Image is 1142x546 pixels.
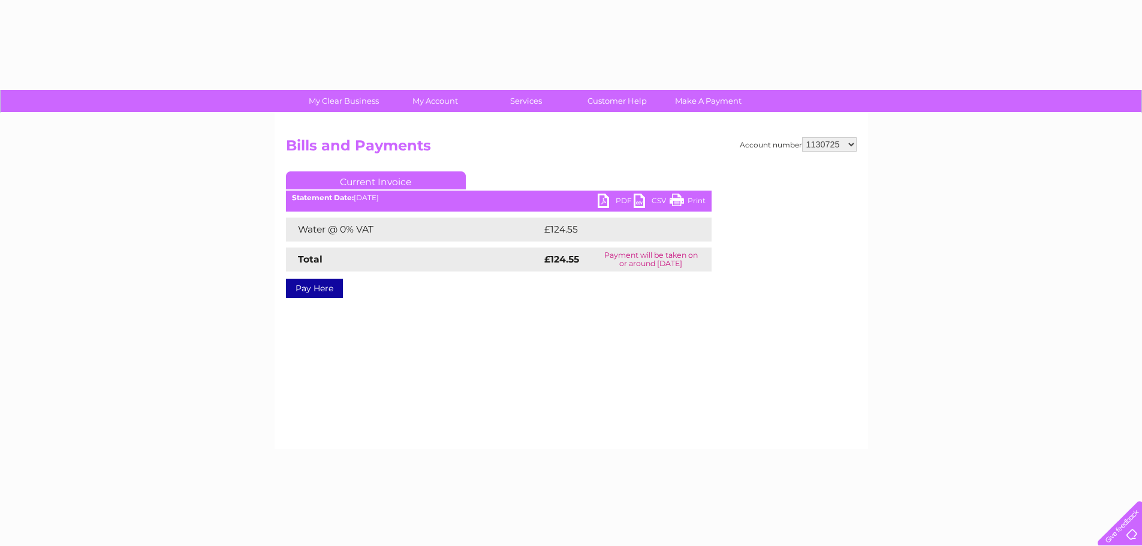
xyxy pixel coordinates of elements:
[286,218,541,242] td: Water @ 0% VAT
[286,194,712,202] div: [DATE]
[286,137,857,160] h2: Bills and Payments
[292,193,354,202] b: Statement Date:
[740,137,857,152] div: Account number
[385,90,484,112] a: My Account
[670,194,706,211] a: Print
[590,248,711,272] td: Payment will be taken on or around [DATE]
[659,90,758,112] a: Make A Payment
[294,90,393,112] a: My Clear Business
[298,254,323,265] strong: Total
[568,90,667,112] a: Customer Help
[286,279,343,298] a: Pay Here
[286,171,466,189] a: Current Invoice
[541,218,689,242] td: £124.55
[544,254,579,265] strong: £124.55
[477,90,575,112] a: Services
[634,194,670,211] a: CSV
[598,194,634,211] a: PDF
